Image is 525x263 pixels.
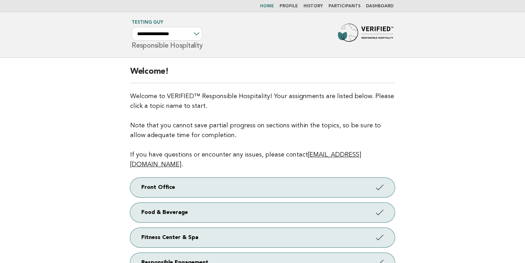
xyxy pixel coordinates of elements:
a: Front Office [130,178,395,197]
h1: Responsible Hospitality [132,21,202,49]
a: [EMAIL_ADDRESS][DOMAIN_NAME] [130,152,361,168]
a: Testing Guy [132,20,163,25]
a: Fitness Center & Spa [130,228,395,247]
a: Home [260,4,274,8]
p: Welcome to VERIFIED™ Responsible Hospitality! Your assignments are listed below. Please click a t... [130,91,395,169]
a: Participants [328,4,360,8]
h2: Welcome! [130,66,395,83]
a: Food & Beverage [130,203,395,222]
a: Dashboard [366,4,393,8]
a: Profile [280,4,298,8]
a: History [303,4,323,8]
img: Forbes Travel Guide [338,24,393,46]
